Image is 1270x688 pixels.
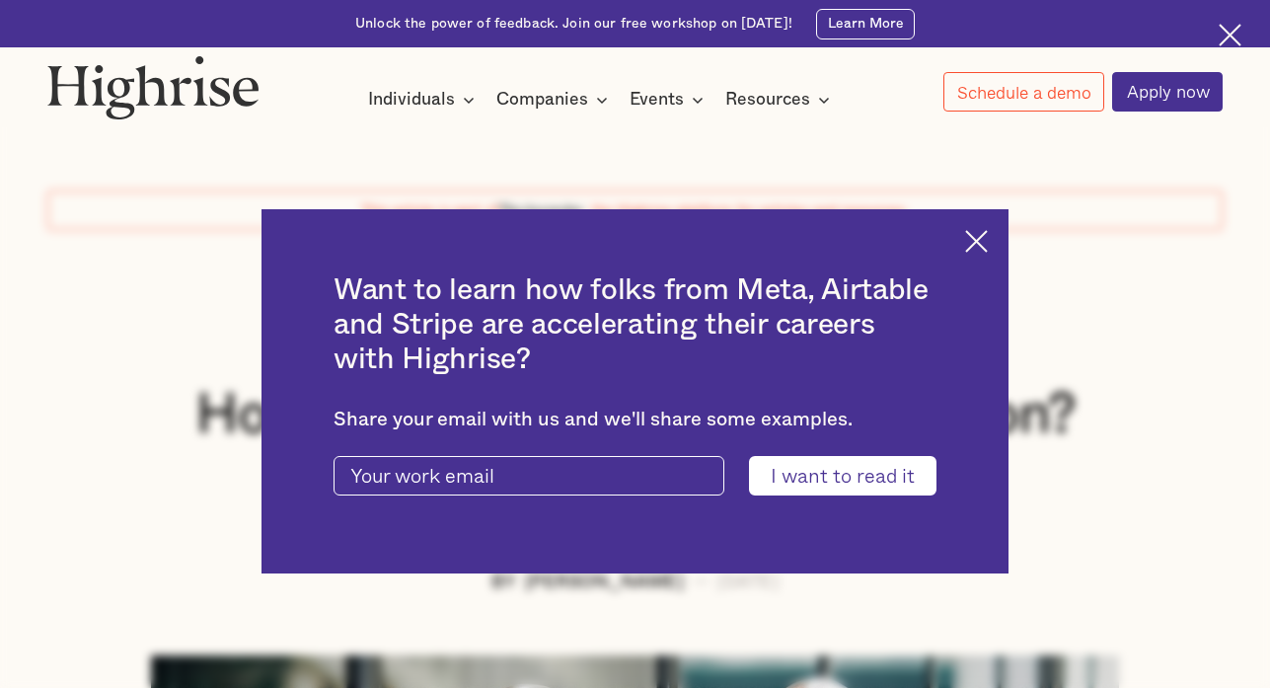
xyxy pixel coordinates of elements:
div: Companies [496,88,614,112]
img: Cross icon [965,230,988,253]
input: Your work email [334,456,724,496]
div: Events [630,88,684,112]
img: Highrise logo [47,55,260,119]
div: Companies [496,88,588,112]
h2: Want to learn how folks from Meta, Airtable and Stripe are accelerating their careers with Highrise? [334,273,936,377]
input: I want to read it [749,456,936,496]
img: Cross icon [1219,24,1241,46]
div: Individuals [368,88,455,112]
div: Events [630,88,710,112]
div: Share your email with us and we'll share some examples. [334,409,936,432]
a: Schedule a demo [943,72,1104,111]
a: Apply now [1112,72,1222,112]
form: current-ascender-blog-article-modal-form [334,456,936,496]
div: Unlock the power of feedback. Join our free workshop on [DATE]! [355,15,792,34]
div: Resources [725,88,836,112]
a: Learn More [816,9,915,39]
div: Individuals [368,88,481,112]
div: Resources [725,88,810,112]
